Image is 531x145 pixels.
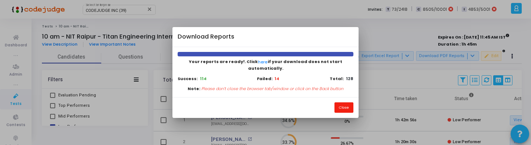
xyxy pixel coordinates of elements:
[178,76,198,82] b: Success:
[257,76,273,82] b: Failed:
[200,76,207,82] b: 114
[188,86,200,92] b: Note:
[201,86,343,92] p: Please don’t close the browser tab/window or click on the Back button
[274,76,279,82] b: 14
[189,59,342,71] span: Your reports are ready!. Click if your download does not start automatically.
[346,76,353,82] b: 128
[178,32,234,42] h4: Download Reports
[258,59,268,66] button: here
[334,102,353,112] button: Close
[330,76,344,82] b: Total:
